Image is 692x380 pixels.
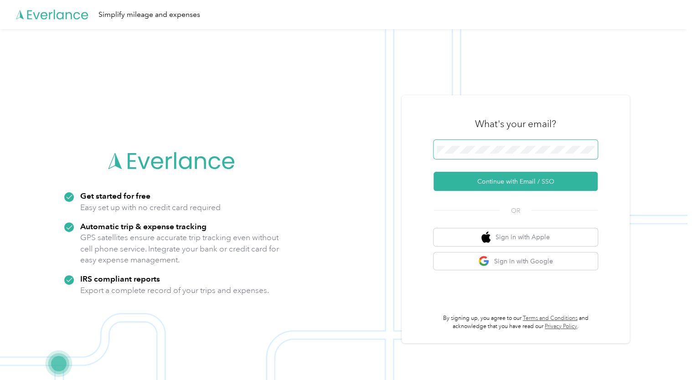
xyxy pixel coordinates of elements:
[80,191,150,200] strong: Get started for free
[98,9,200,21] div: Simplify mileage and expenses
[80,232,279,266] p: GPS satellites ensure accurate trip tracking even without cell phone service. Integrate your bank...
[434,252,598,270] button: google logoSign in with Google
[80,285,269,296] p: Export a complete record of your trips and expenses.
[434,228,598,246] button: apple logoSign in with Apple
[80,274,160,283] strong: IRS compliant reports
[80,221,207,231] strong: Automatic trip & expense tracking
[475,118,556,130] h3: What's your email?
[500,206,532,216] span: OR
[80,202,221,213] p: Easy set up with no credit card required
[481,231,491,243] img: apple logo
[523,315,578,322] a: Terms and Conditions
[478,256,490,267] img: google logo
[545,323,577,330] a: Privacy Policy
[434,172,598,191] button: Continue with Email / SSO
[434,314,598,330] p: By signing up, you agree to our and acknowledge that you have read our .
